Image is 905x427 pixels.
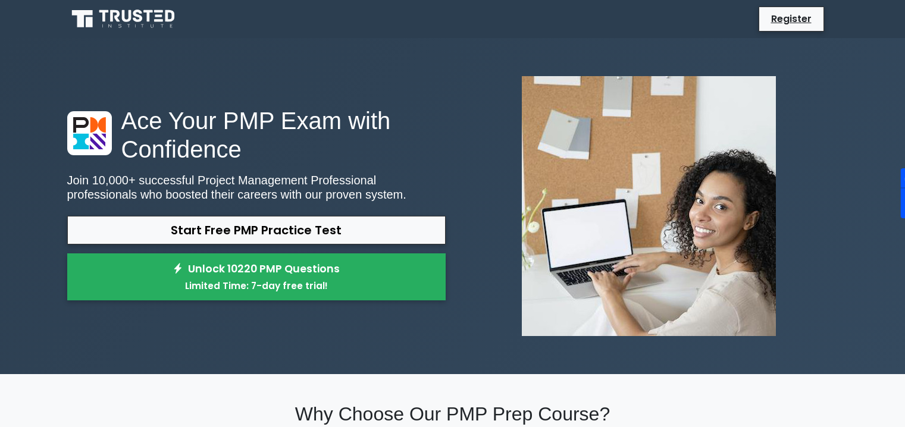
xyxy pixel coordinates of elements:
[82,279,431,293] small: Limited Time: 7-day free trial!
[67,403,838,425] h2: Why Choose Our PMP Prep Course?
[764,10,819,28] a: Register
[67,216,446,244] a: Start Free PMP Practice Test
[67,106,446,164] h1: Ace Your PMP Exam with Confidence
[67,253,446,301] a: Unlock 10220 PMP QuestionsLimited Time: 7-day free trial!
[67,173,446,202] p: Join 10,000+ successful Project Management Professional professionals who boosted their careers w...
